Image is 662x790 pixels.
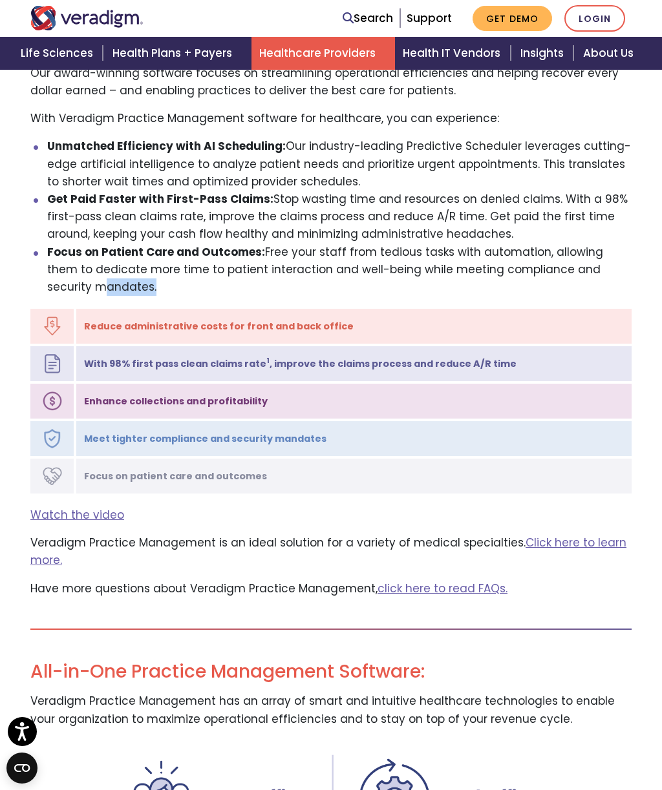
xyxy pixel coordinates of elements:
strong: Focus on patient care and outcomes [84,470,267,483]
strong: Get Paid Faster with First-Pass Claims: [47,191,273,207]
p: With Veradigm Practice Management software for healthcare, you can experience: [30,110,632,127]
a: About Us [575,37,649,70]
li: Our industry-leading Predictive Scheduler leverages cutting-edge artificial intelligence to analy... [47,138,632,191]
a: Search [343,10,393,27]
p: Veradigm Practice Management has an array of smart and intuitive healthcare technologies to enabl... [30,692,632,727]
a: Login [564,5,625,32]
button: Open CMP widget [6,753,37,784]
strong: With 98% first pass clean claims rate , improve the claims process and reduce A/R time [84,357,517,370]
li: Free your staff from tedious tasks with automation, allowing them to dedicate more time to patien... [47,244,632,296]
a: Get Demo [473,6,552,31]
li: Stop wasting time and resources on denied claims. With a 98% first-pass clean claims rate, improv... [47,191,632,244]
a: Watch the video [30,507,124,523]
strong: Enhance collections and profitability [84,395,268,408]
p: Veradigm Practice Management is an ideal solution for a variety of medical specialties. [30,534,632,569]
h2: All-in-One Practice Management Software: [30,661,632,683]
strong: Reduce administrative costs for front and back office [84,320,354,333]
a: Health Plans + Payers [105,37,251,70]
strong: Unmatched Efficiency with AI Scheduling: [47,138,286,154]
img: icon-circle-dollarsign.svg [43,391,62,411]
a: Insights [513,37,575,70]
a: click here to read FAQs. [378,581,507,596]
img: icon-shield-checkmark.svg [43,429,62,448]
sup: 1 [266,356,270,366]
strong: Meet tighter compliance and security mandates [84,432,326,445]
img: icon-hands-heart.svg [43,466,62,486]
a: Health IT Vendors [395,37,512,70]
p: Have more questions about Veradigm Practice Management, [30,580,632,598]
a: Healthcare Providers [251,37,395,70]
p: Our award-winning software focuses on streamlining operational efficiencies and helping recover e... [30,65,632,99]
img: icon-down-arrow-dollarsign.svg [43,317,62,336]
strong: Focus on Patient Care and Outcomes: [47,244,265,260]
a: Support [407,10,452,26]
iframe: Drift Chat Widget [414,697,646,774]
a: Life Sciences [13,37,105,70]
img: icon-note.svg [43,354,62,373]
img: Veradigm logo [30,6,144,30]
